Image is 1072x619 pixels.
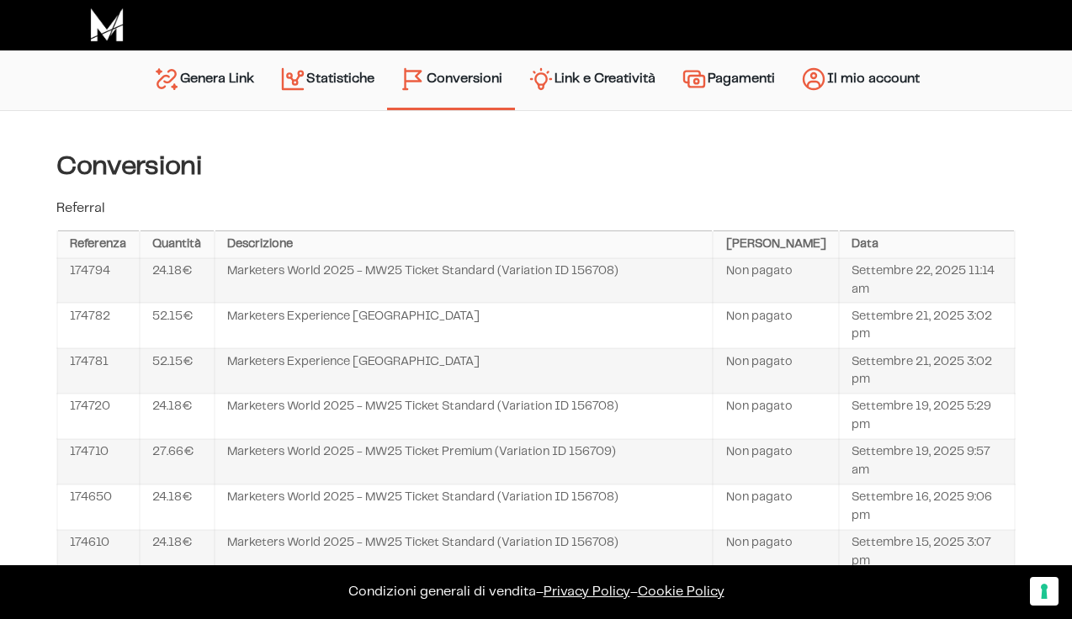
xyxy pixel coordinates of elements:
[215,530,714,575] td: Marketers World 2025 - MW25 Ticket Standard (Variation ID 156708)
[839,394,1015,439] td: Settembre 19, 2025 5:29 pm
[713,394,839,439] td: Non pagato
[668,59,788,102] a: Pagamenti
[713,348,839,394] td: Non pagato
[215,439,714,484] td: Marketers World 2025 - MW25 Ticket Premium (Variation ID 156709)
[140,439,215,484] td: 27.66€
[839,348,1015,394] td: Settembre 21, 2025 3:02 pm
[140,258,215,304] td: 24.18€
[279,66,306,93] img: stats.svg
[141,59,267,102] a: Genera Link
[57,484,140,530] td: 174650
[140,303,215,348] td: 52.15€
[788,59,932,102] a: Il mio account
[140,484,215,530] td: 24.18€
[839,231,1015,258] th: Data
[57,231,140,258] th: Referenza
[215,258,714,304] td: Marketers World 2025 - MW25 Ticket Standard (Variation ID 156708)
[839,530,1015,575] td: Settembre 15, 2025 3:07 pm
[140,348,215,394] td: 52.15€
[839,484,1015,530] td: Settembre 16, 2025 9:06 pm
[713,231,839,258] th: [PERSON_NAME]
[56,198,1016,219] p: Referral
[13,553,64,604] iframe: Customerly Messenger Launcher
[839,303,1015,348] td: Settembre 21, 2025 3:02 pm
[57,303,140,348] td: 174782
[515,59,668,102] a: Link e Creatività
[57,258,140,304] td: 174794
[544,585,630,598] a: Privacy Policy
[713,258,839,304] td: Non pagato
[56,151,1016,182] h4: Conversioni
[215,348,714,394] td: Marketers Experience [GEOGRAPHIC_DATA]
[17,582,1055,602] p: – –
[57,439,140,484] td: 174710
[140,394,215,439] td: 24.18€
[215,231,714,258] th: Descrizione
[713,530,839,575] td: Non pagato
[681,66,708,93] img: payments.svg
[713,439,839,484] td: Non pagato
[839,439,1015,484] td: Settembre 19, 2025 9:57 am
[57,348,140,394] td: 174781
[215,484,714,530] td: Marketers World 2025 - MW25 Ticket Standard (Variation ID 156708)
[713,484,839,530] td: Non pagato
[215,303,714,348] td: Marketers Experience [GEOGRAPHIC_DATA]
[57,530,140,575] td: 174610
[713,303,839,348] td: Non pagato
[267,59,387,102] a: Statistiche
[140,530,215,575] td: 24.18€
[528,66,555,93] img: creativity.svg
[400,66,427,93] img: conversion-2.svg
[839,258,1015,304] td: Settembre 22, 2025 11:14 am
[800,66,827,93] img: account.svg
[153,66,180,93] img: generate-link.svg
[141,50,932,110] nav: Menu principale
[1030,577,1059,606] button: Le tue preferenze relative al consenso per le tecnologie di tracciamento
[387,59,515,99] a: Conversioni
[215,394,714,439] td: Marketers World 2025 - MW25 Ticket Standard (Variation ID 156708)
[140,231,215,258] th: Quantità
[638,585,724,598] span: Cookie Policy
[348,585,536,598] a: Condizioni generali di vendita
[57,394,140,439] td: 174720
